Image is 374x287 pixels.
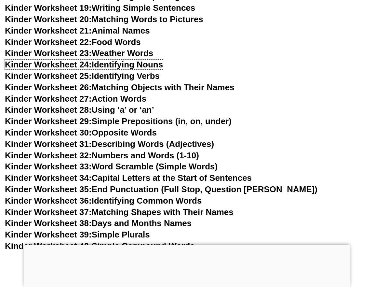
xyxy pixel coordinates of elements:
[5,173,252,183] a: Kinder Worksheet 34:Capital Letters at the Start of Sentences
[5,48,92,58] span: Kinder Worksheet 23:
[5,184,92,194] span: Kinder Worksheet 35:
[5,128,157,137] a: Kinder Worksheet 30:Opposite Words
[5,196,202,206] a: Kinder Worksheet 36:Identifying Common Words
[5,207,234,217] a: Kinder Worksheet 37:Matching Shapes with Their Names
[5,26,150,36] a: Kinder Worksheet 21:Animal Names
[5,139,214,149] a: Kinder Worksheet 31:Describing Words (Adjectives)
[5,37,141,47] a: Kinder Worksheet 22:Food Words
[5,230,150,239] a: Kinder Worksheet 39:Simple Plurals
[5,82,234,92] a: Kinder Worksheet 26:Matching Objects with Their Names
[5,105,92,115] span: Kinder Worksheet 28:
[5,26,92,36] span: Kinder Worksheet 21:
[5,116,92,126] span: Kinder Worksheet 29:
[5,230,92,239] span: Kinder Worksheet 39:
[5,60,92,69] span: Kinder Worksheet 24:
[5,151,199,160] a: Kinder Worksheet 32:Numbers and Words (1-10)
[5,241,92,251] span: Kinder Worksheet 40:
[5,105,154,115] a: Kinder Worksheet 28:Using ‘a’ or ‘an’
[5,3,92,13] span: Kinder Worksheet 19:
[5,71,160,81] a: Kinder Worksheet 25:Identifying Verbs
[5,116,232,126] a: Kinder Worksheet 29:Simple Prepositions (in, on, under)
[5,151,92,160] span: Kinder Worksheet 32:
[24,245,351,285] iframe: Advertisement
[5,196,92,206] span: Kinder Worksheet 36:
[266,213,374,287] iframe: Chat Widget
[5,14,203,24] a: Kinder Worksheet 20:Matching Words to Pictures
[5,37,92,47] span: Kinder Worksheet 22:
[5,207,92,217] span: Kinder Worksheet 37:
[5,218,92,228] span: Kinder Worksheet 38:
[5,82,92,92] span: Kinder Worksheet 26:
[5,128,92,137] span: Kinder Worksheet 30:
[5,71,92,81] span: Kinder Worksheet 25:
[5,162,218,171] a: Kinder Worksheet 33:Word Scramble (Simple Words)
[5,184,317,194] a: Kinder Worksheet 35:End Punctuation (Full Stop, Question [PERSON_NAME])
[5,218,192,228] a: Kinder Worksheet 38:Days and Months Names
[5,139,92,149] span: Kinder Worksheet 31:
[5,241,195,251] a: Kinder Worksheet 40:Simple Compound Words
[5,60,163,69] a: Kinder Worksheet 24:Identifying Nouns
[5,3,195,13] a: Kinder Worksheet 19:Writing Simple Sentences
[5,14,92,24] span: Kinder Worksheet 20:
[5,173,92,183] span: Kinder Worksheet 34:
[5,94,92,104] span: Kinder Worksheet 27:
[5,94,146,104] a: Kinder Worksheet 27:Action Words
[5,48,153,58] a: Kinder Worksheet 23:Weather Words
[5,162,92,171] span: Kinder Worksheet 33:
